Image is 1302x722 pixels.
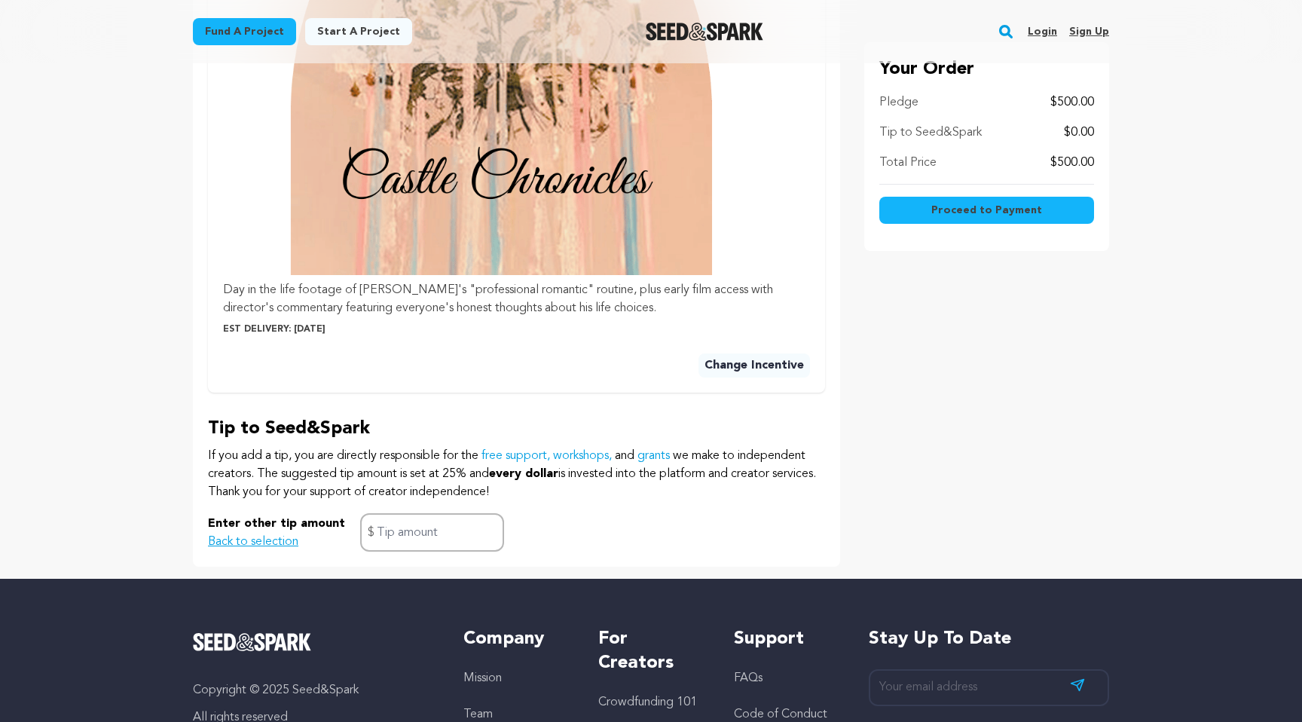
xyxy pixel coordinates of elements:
[598,627,703,675] h5: For Creators
[879,124,982,142] p: Tip to Seed&Spark
[1069,20,1109,44] a: Sign up
[463,672,502,684] a: Mission
[223,281,810,317] p: Day in the life footage of [PERSON_NAME]'s "professional romantic" routine, plus early film acces...
[489,468,558,480] span: every dollar
[208,417,825,441] p: Tip to Seed&Spark
[879,154,937,172] p: Total Price
[598,696,697,708] a: Crowdfunding 101
[869,669,1109,706] input: Your email address
[463,627,568,651] h5: Company
[208,447,825,501] p: If you add a tip, you are directly responsible for the and we make to independent creators. The s...
[463,708,493,720] a: Team
[305,18,412,45] a: Start a project
[698,353,810,378] button: Change Incentive
[1050,154,1094,172] p: $500.00
[481,450,612,462] a: free support, workshops,
[193,681,433,699] p: Copyright © 2025 Seed&Spark
[879,93,918,112] p: Pledge
[646,23,764,41] a: Seed&Spark Homepage
[360,513,504,552] input: Tip amount
[734,672,763,684] a: FAQs
[734,627,839,651] h5: Support
[1050,93,1094,112] p: $500.00
[208,515,345,533] p: Enter other tip amount
[208,533,298,551] button: Back to selection
[1028,20,1057,44] a: Login
[223,323,810,335] p: Est Delivery: [DATE]
[193,633,311,651] img: Seed&Spark Logo
[931,203,1042,218] span: Proceed to Payment
[1064,124,1094,142] p: $0.00
[637,450,670,462] a: grants
[193,633,433,651] a: Seed&Spark Homepage
[646,23,764,41] img: Seed&Spark Logo Dark Mode
[193,18,296,45] a: Fund a project
[879,57,1094,81] p: Your Order
[734,708,827,720] a: Code of Conduct
[368,524,374,542] span: $
[869,627,1109,651] h5: Stay up to date
[879,197,1094,224] button: Proceed to Payment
